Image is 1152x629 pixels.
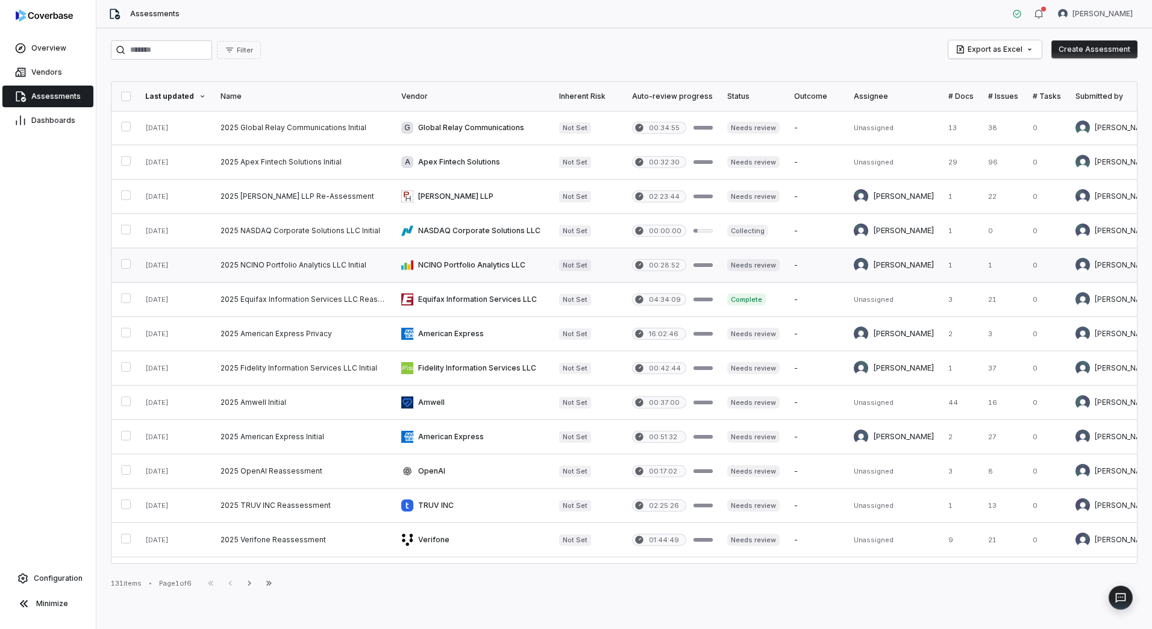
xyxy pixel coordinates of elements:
[787,454,847,489] td: -
[2,37,93,59] a: Overview
[1075,120,1090,135] img: Jonathan Lee avatar
[2,86,93,107] a: Assessments
[31,116,75,125] span: Dashboards
[787,248,847,283] td: -
[221,92,387,101] div: Name
[5,568,91,589] a: Configuration
[787,180,847,214] td: -
[854,224,868,238] img: Isaac Mousel avatar
[145,92,206,101] div: Last updated
[787,557,847,592] td: -
[31,92,81,101] span: Assessments
[1033,92,1061,101] div: # Tasks
[787,145,847,180] td: -
[34,574,83,583] span: Configuration
[16,10,73,22] img: logo-D7KZi-bG.svg
[1058,9,1068,19] img: Michael Violante avatar
[1075,498,1090,513] img: Jason Boland avatar
[948,40,1042,58] button: Export as Excel
[948,92,974,101] div: # Docs
[111,579,142,588] div: 131 items
[5,592,91,616] button: Minimize
[787,420,847,454] td: -
[2,110,93,131] a: Dashboards
[217,41,261,59] button: Filter
[632,92,713,101] div: Auto-review progress
[1051,5,1140,23] button: Michael Violante avatar[PERSON_NAME]
[787,111,847,145] td: -
[1075,464,1090,478] img: Robert Latcham avatar
[149,579,152,587] div: •
[31,67,62,77] span: Vendors
[988,92,1018,101] div: # Issues
[727,92,780,101] div: Status
[237,46,253,55] span: Filter
[854,361,868,375] img: Madison Hull avatar
[1075,430,1090,444] img: Bridget Seagraves avatar
[787,351,847,386] td: -
[854,430,868,444] img: Bridget Seagraves avatar
[36,599,68,609] span: Minimize
[787,489,847,523] td: -
[159,579,192,588] div: Page 1 of 6
[787,283,847,317] td: -
[854,92,934,101] div: Assignee
[854,258,868,272] img: Bridget Seagraves avatar
[31,43,66,53] span: Overview
[1075,292,1090,307] img: Adam Hauseman avatar
[2,61,93,83] a: Vendors
[401,92,545,101] div: Vendor
[787,386,847,420] td: -
[854,189,868,204] img: Isaac Mousel avatar
[1075,224,1090,238] img: Isaac Mousel avatar
[794,92,839,101] div: Outcome
[1075,395,1090,410] img: Travis Helton avatar
[1075,327,1090,341] img: Bridget Seagraves avatar
[787,317,847,351] td: -
[1075,533,1090,547] img: Jason Boland avatar
[1072,9,1133,19] span: [PERSON_NAME]
[1075,361,1090,375] img: Madison Hull avatar
[1075,258,1090,272] img: Bridget Seagraves avatar
[559,92,618,101] div: Inherent Risk
[1075,155,1090,169] img: Jonathan Lee avatar
[1051,40,1138,58] button: Create Assessment
[854,327,868,341] img: Bridget Seagraves avatar
[787,214,847,248] td: -
[130,9,180,19] span: Assessments
[787,523,847,557] td: -
[1075,189,1090,204] img: Isaac Mousel avatar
